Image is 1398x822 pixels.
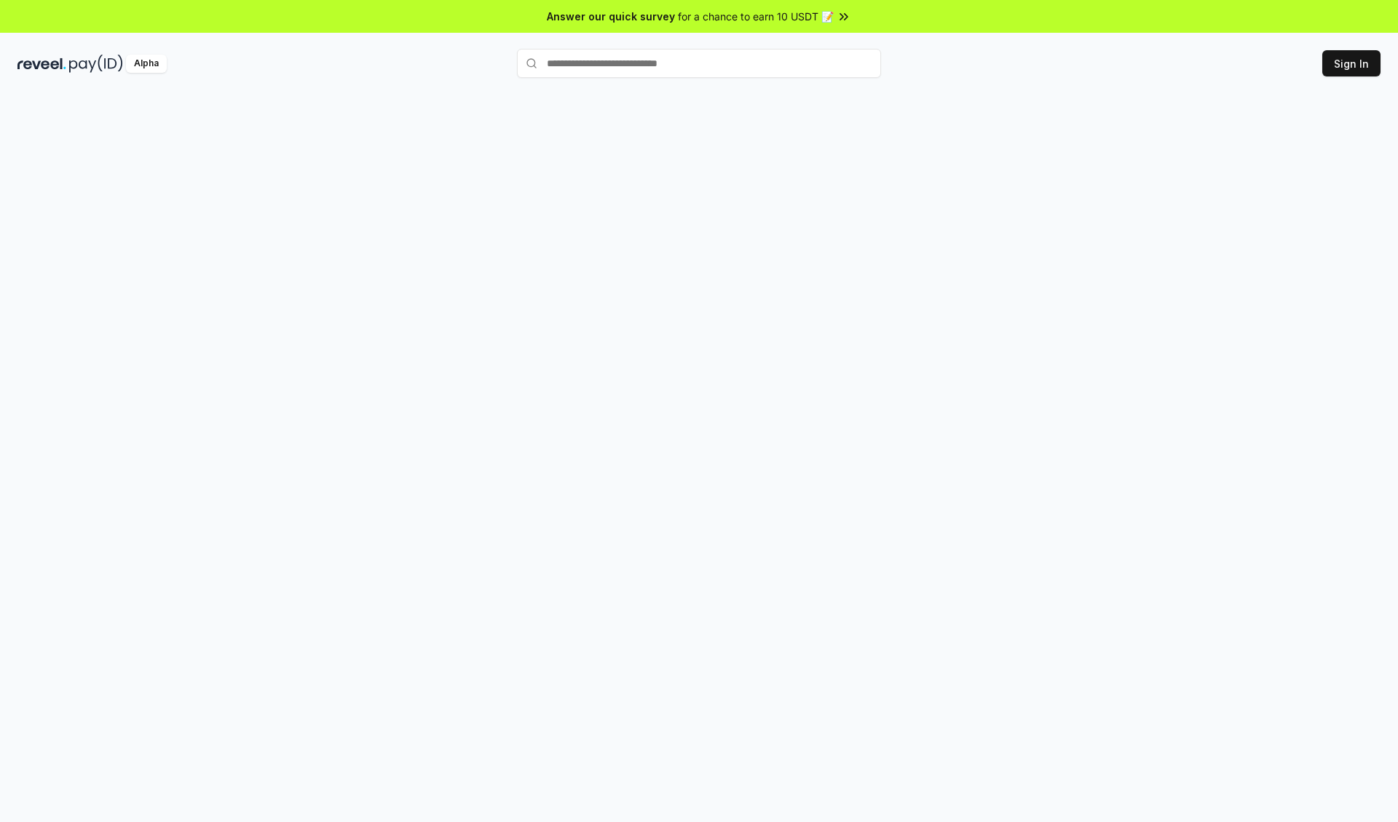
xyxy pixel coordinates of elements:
button: Sign In [1322,50,1381,76]
div: Alpha [126,55,167,73]
img: pay_id [69,55,123,73]
span: Answer our quick survey [547,9,675,24]
span: for a chance to earn 10 USDT 📝 [678,9,834,24]
img: reveel_dark [17,55,66,73]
